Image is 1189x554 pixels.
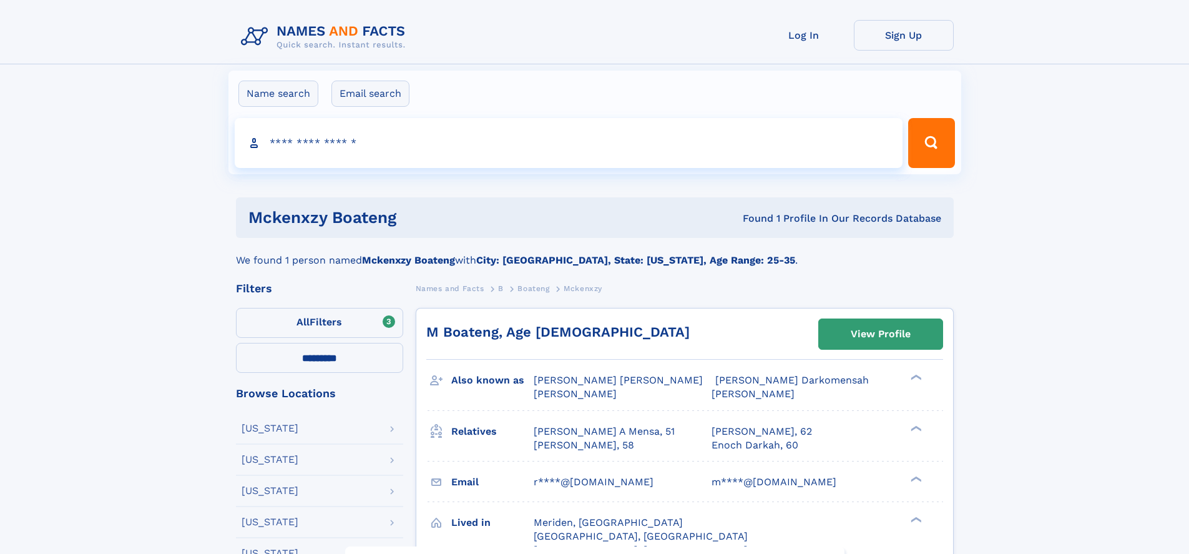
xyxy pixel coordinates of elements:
[416,280,484,296] a: Names and Facts
[534,517,683,528] span: Meriden, [GEOGRAPHIC_DATA]
[754,20,854,51] a: Log In
[498,280,504,296] a: B
[851,320,911,349] div: View Profile
[517,280,549,296] a: Boateng
[451,421,534,442] h3: Relatives
[715,374,869,386] span: [PERSON_NAME] Darkomensah
[331,81,409,107] label: Email search
[476,254,795,266] b: City: [GEOGRAPHIC_DATA], State: [US_STATE], Age Range: 25-35
[712,388,795,400] span: [PERSON_NAME]
[242,517,298,527] div: [US_STATE]
[819,319,942,349] a: View Profile
[236,238,954,268] div: We found 1 person named with .
[908,475,922,483] div: ❯
[908,515,922,523] div: ❯
[235,118,903,168] input: search input
[248,210,570,225] h1: Mckenxzy Boateng
[451,370,534,391] h3: Also known as
[908,424,922,432] div: ❯
[426,324,690,340] a: M Boateng, Age [DEMOGRAPHIC_DATA]
[236,388,403,399] div: Browse Locations
[238,81,318,107] label: Name search
[564,284,602,293] span: Mckenxzy
[854,20,954,51] a: Sign Up
[242,423,298,433] div: [US_STATE]
[534,374,703,386] span: [PERSON_NAME] [PERSON_NAME]
[534,530,748,542] span: [GEOGRAPHIC_DATA], [GEOGRAPHIC_DATA]
[296,316,310,328] span: All
[236,283,403,294] div: Filters
[534,425,675,438] a: [PERSON_NAME] A Mensa, 51
[236,20,416,54] img: Logo Names and Facts
[517,284,549,293] span: Boateng
[534,388,617,400] span: [PERSON_NAME]
[534,438,634,452] a: [PERSON_NAME], 58
[236,308,403,338] label: Filters
[908,118,954,168] button: Search Button
[451,512,534,533] h3: Lived in
[498,284,504,293] span: B
[242,455,298,465] div: [US_STATE]
[569,212,941,225] div: Found 1 Profile In Our Records Database
[362,254,455,266] b: Mckenxzy Boateng
[712,425,812,438] a: [PERSON_NAME], 62
[908,373,922,382] div: ❯
[712,438,798,452] a: Enoch Darkah, 60
[242,486,298,496] div: [US_STATE]
[451,472,534,493] h3: Email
